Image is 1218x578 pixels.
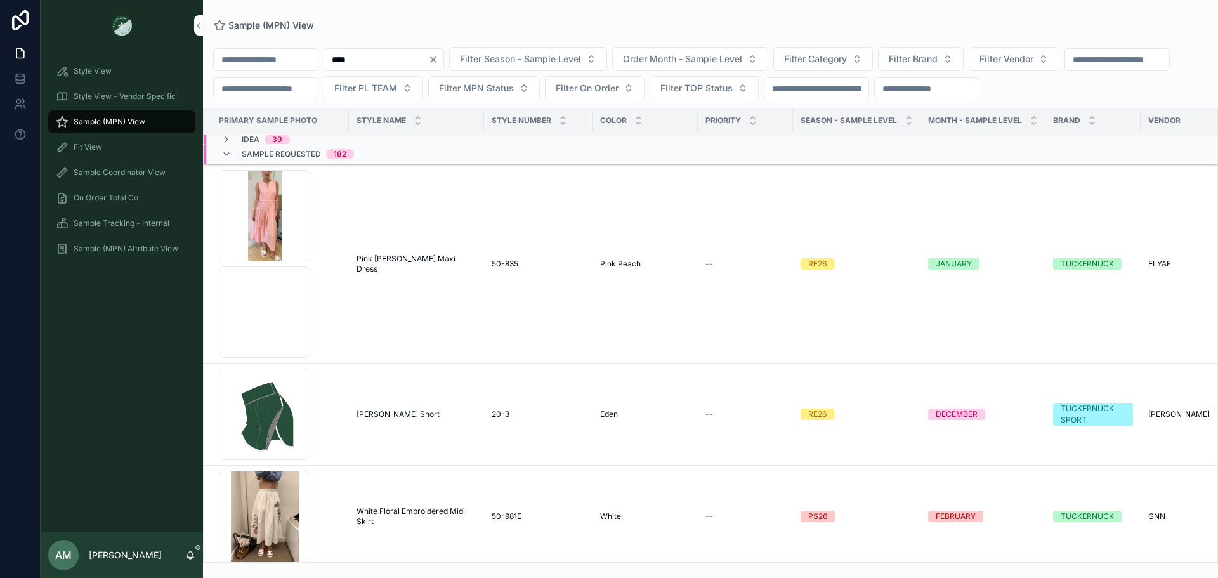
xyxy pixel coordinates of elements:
[600,259,690,269] a: Pink Peach
[449,47,607,71] button: Select Button
[460,53,581,65] span: Filter Season - Sample Level
[48,187,195,209] a: On Order Total Co
[979,53,1033,65] span: Filter Vendor
[74,167,166,178] span: Sample Coordinator View
[889,53,938,65] span: Filter Brand
[334,82,397,95] span: Filter PL TEAM
[928,511,1038,522] a: FEBRUARY
[705,511,785,522] a: --
[928,115,1022,126] span: MONTH - SAMPLE LEVEL
[492,259,585,269] a: 50-835
[74,142,102,152] span: Fit View
[801,409,913,420] a: RE26
[801,511,913,522] a: PS26
[969,47,1059,71] button: Select Button
[1053,258,1133,270] a: TUCKERNUCK
[74,66,112,76] span: Style View
[74,244,178,254] span: Sample (MPN) Attribute View
[112,15,132,36] img: App logo
[600,409,618,419] span: Eden
[357,115,406,126] span: Style Name
[228,19,314,32] span: Sample (MPN) View
[48,237,195,260] a: Sample (MPN) Attribute View
[612,47,768,71] button: Select Button
[600,409,690,419] a: Eden
[1148,511,1165,522] span: GNN
[492,259,518,269] span: 50-835
[492,409,509,419] span: 20-3
[705,511,713,522] span: --
[801,115,897,126] span: Season - Sample Level
[357,506,476,527] a: White Floral Embroidered Midi Skirt
[492,115,551,126] span: Style Number
[1148,115,1181,126] span: Vendor
[650,76,759,100] button: Select Button
[242,149,321,159] span: Sample Requested
[600,511,621,522] span: White
[213,19,314,32] a: Sample (MPN) View
[801,258,913,270] a: RE26
[660,82,733,95] span: Filter TOP Status
[492,511,521,522] span: 50-981E
[48,212,195,235] a: Sample Tracking - Internal
[89,549,162,562] p: [PERSON_NAME]
[705,409,785,419] a: --
[492,511,585,522] a: 50-981E
[808,258,827,270] div: RE26
[705,409,713,419] span: --
[1148,259,1171,269] span: ELYAF
[928,258,1038,270] a: JANUARY
[936,258,972,270] div: JANUARY
[74,91,176,102] span: Style View - Vendor Specific
[48,110,195,133] a: Sample (MPN) View
[428,76,540,100] button: Select Button
[48,161,195,184] a: Sample Coordinator View
[48,136,195,159] a: Fit View
[600,511,690,522] a: White
[1148,409,1210,419] span: [PERSON_NAME]
[936,409,978,420] div: DECEMBER
[600,115,627,126] span: Color
[55,548,72,563] span: AM
[272,135,282,145] div: 39
[48,60,195,82] a: Style View
[242,135,259,145] span: Idea
[428,55,443,65] button: Clear
[936,511,976,522] div: FEBRUARY
[556,82,619,95] span: Filter On Order
[878,47,964,71] button: Select Button
[773,47,873,71] button: Select Button
[600,259,641,269] span: Pink Peach
[74,117,145,127] span: Sample (MPN) View
[357,254,476,274] a: Pink [PERSON_NAME] Maxi Dress
[219,115,317,126] span: PRIMARY SAMPLE PHOTO
[74,218,169,228] span: Sample Tracking - Internal
[705,115,741,126] span: PRIORITY
[1061,403,1125,426] div: TUCKERNUCK SPORT
[74,193,138,203] span: On Order Total Co
[1053,403,1133,426] a: TUCKERNUCK SPORT
[324,76,423,100] button: Select Button
[492,409,585,419] a: 20-3
[928,409,1038,420] a: DECEMBER
[705,259,785,269] a: --
[705,259,713,269] span: --
[808,409,827,420] div: RE26
[1061,258,1114,270] div: TUCKERNUCK
[623,53,742,65] span: Order Month - Sample Level
[357,409,440,419] span: [PERSON_NAME] Short
[1061,511,1114,522] div: TUCKERNUCK
[808,511,827,522] div: PS26
[1053,115,1080,126] span: Brand
[784,53,847,65] span: Filter Category
[41,51,203,277] div: scrollable content
[48,85,195,108] a: Style View - Vendor Specific
[357,409,476,419] a: [PERSON_NAME] Short
[439,82,514,95] span: Filter MPN Status
[545,76,645,100] button: Select Button
[1053,511,1133,522] a: TUCKERNUCK
[334,149,346,159] div: 182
